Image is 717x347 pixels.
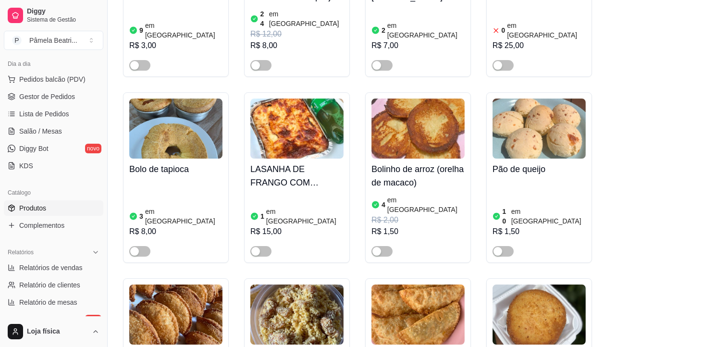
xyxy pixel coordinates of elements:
article: em [GEOGRAPHIC_DATA] [387,21,465,40]
span: Loja física [27,327,88,336]
div: R$ 1,50 [493,226,586,237]
span: Relatório de mesas [19,297,77,307]
article: 0 [502,25,506,35]
div: R$ 12,00 [250,28,344,40]
img: product-image [250,285,344,345]
article: em [GEOGRAPHIC_DATA] [145,21,223,40]
article: em [GEOGRAPHIC_DATA] [387,195,465,214]
span: Relatório de clientes [19,280,80,290]
div: R$ 8,00 [129,226,223,237]
span: Complementos [19,221,64,230]
article: em [GEOGRAPHIC_DATA] [511,207,586,226]
button: Loja física [4,320,103,343]
article: em [GEOGRAPHIC_DATA] [269,9,344,28]
a: Produtos [4,200,103,216]
a: Relatório de clientes [4,277,103,293]
article: em [GEOGRAPHIC_DATA] [266,207,344,226]
a: Relatório de mesas [4,295,103,310]
div: R$ 1,50 [371,226,465,237]
h4: Pão de queijo [493,162,586,176]
a: Gestor de Pedidos [4,89,103,104]
div: R$ 3,00 [129,40,223,51]
article: em [GEOGRAPHIC_DATA] [145,207,223,226]
img: product-image [493,285,586,345]
a: Relatório de fidelidadenovo [4,312,103,327]
span: Pedidos balcão (PDV) [19,74,86,84]
a: Diggy Botnovo [4,141,103,156]
img: product-image [250,99,344,159]
article: em [GEOGRAPHIC_DATA] [507,21,586,40]
h4: LASANHA DE FRANGO COM QUEIJO [250,162,344,189]
div: R$ 25,00 [493,40,586,51]
article: 10 [503,207,509,226]
div: R$ 2,00 [371,214,465,226]
span: Relatórios [8,248,34,256]
a: DiggySistema de Gestão [4,4,103,27]
div: R$ 15,00 [250,226,344,237]
article: 24 [260,9,267,28]
img: product-image [493,99,586,159]
a: Salão / Mesas [4,124,103,139]
div: Catálogo [4,185,103,200]
span: Relatório de fidelidade [19,315,86,324]
article: 3 [139,211,143,221]
span: Diggy [27,7,99,16]
a: KDS [4,158,103,173]
article: 1 [260,211,264,221]
div: Pâmela Beatri ... [29,36,77,45]
img: product-image [129,285,223,345]
span: Relatórios de vendas [19,263,83,273]
span: KDS [19,161,33,171]
h4: Bolo de tapioca [129,162,223,176]
span: Produtos [19,203,46,213]
article: 2 [382,25,385,35]
span: Diggy Bot [19,144,49,153]
a: Relatórios de vendas [4,260,103,275]
img: product-image [371,99,465,159]
a: Lista de Pedidos [4,106,103,122]
div: R$ 8,00 [250,40,344,51]
img: product-image [371,285,465,345]
h4: Bolinho de arroz (orelha de macaco) [371,162,465,189]
div: R$ 7,00 [371,40,465,51]
span: Gestor de Pedidos [19,92,75,101]
button: Select a team [4,31,103,50]
article: 4 [382,200,385,210]
article: 9 [139,25,143,35]
span: Sistema de Gestão [27,16,99,24]
div: Dia a dia [4,56,103,72]
a: Complementos [4,218,103,233]
button: Pedidos balcão (PDV) [4,72,103,87]
span: Salão / Mesas [19,126,62,136]
span: P [12,36,22,45]
img: product-image [129,99,223,159]
span: Lista de Pedidos [19,109,69,119]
